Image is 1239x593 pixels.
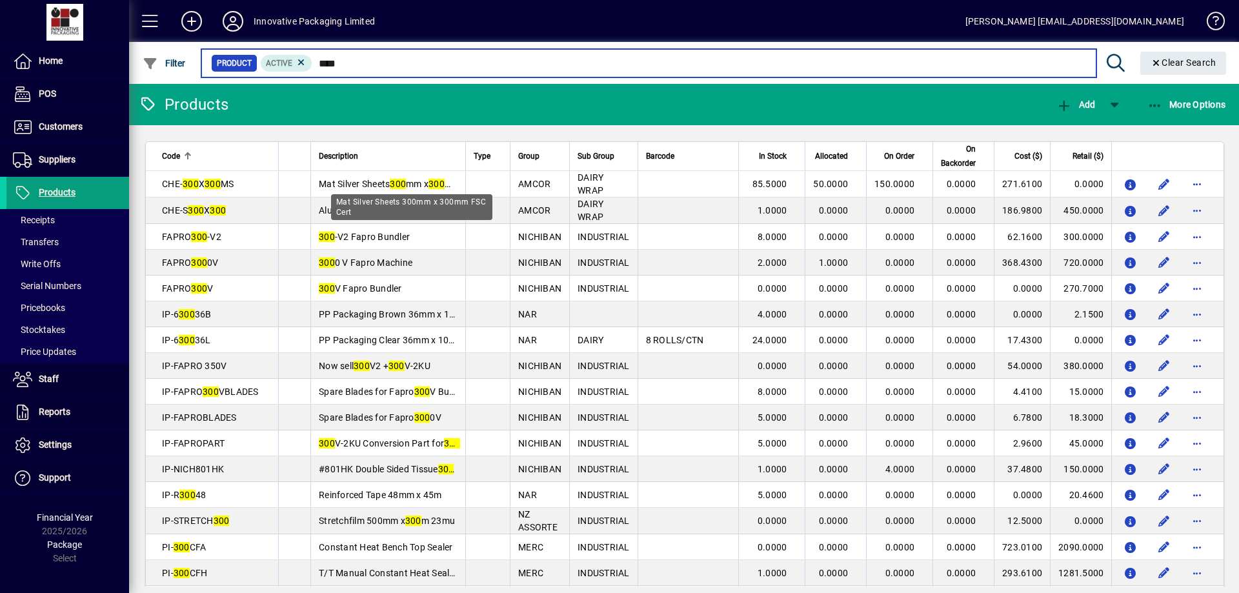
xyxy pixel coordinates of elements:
[261,55,312,72] mat-chip: Activation Status: Active
[1050,482,1111,508] td: 20.4600
[319,232,335,242] em: 300
[578,387,630,397] span: INDUSTRIAL
[179,490,196,500] em: 300
[1187,433,1207,454] button: More options
[428,179,445,189] em: 300
[819,568,849,578] span: 0.0000
[6,78,129,110] a: POS
[13,325,65,335] span: Stocktakes
[874,149,926,163] div: On Order
[758,542,787,552] span: 0.0000
[319,232,410,242] span: -V2 Fapro Bundler
[947,542,976,552] span: 0.0000
[994,508,1050,534] td: 12.5000
[162,361,227,371] span: IP-FAPRO 350V
[39,88,56,99] span: POS
[1153,563,1174,583] button: Edit
[1014,149,1042,163] span: Cost ($)
[1073,149,1103,163] span: Retail ($)
[319,438,501,448] span: V-2KU Conversion Part for V to 350V
[1187,407,1207,428] button: More options
[1187,459,1207,479] button: More options
[1187,381,1207,402] button: More options
[759,149,787,163] span: In Stock
[319,179,499,189] span: Mat Silver Sheets mm x mm FSC Cert
[819,205,849,216] span: 0.0000
[1187,304,1207,325] button: More options
[884,149,914,163] span: On Order
[438,464,454,474] em: 300
[994,482,1050,508] td: 0.0000
[518,387,561,397] span: NICHIBAN
[1050,405,1111,430] td: 18.3000
[39,472,71,483] span: Support
[162,568,207,578] span: PI- CFH
[414,412,430,423] em: 300
[885,335,915,345] span: 0.0000
[405,516,421,526] em: 300
[885,542,915,552] span: 0.0000
[578,283,630,294] span: INDUSTRIAL
[947,179,976,189] span: 0.0000
[162,387,259,397] span: IP-FAPRO VBLADES
[947,335,976,345] span: 0.0000
[994,456,1050,482] td: 37.4800
[819,257,849,268] span: 1.0000
[752,335,787,345] span: 24.0000
[518,309,537,319] span: NAR
[578,172,603,196] span: DAIRY WRAP
[1050,327,1111,353] td: 0.0000
[752,179,787,189] span: 85.5000
[162,149,270,163] div: Code
[13,237,59,247] span: Transfers
[331,194,492,220] div: Mat Silver Sheets 300mm x 300mm FSC Cert
[162,257,219,268] span: FAPRO 0V
[518,509,558,532] span: NZ ASSORTE
[1153,330,1174,350] button: Edit
[758,490,787,500] span: 5.0000
[758,309,787,319] span: 4.0000
[578,412,630,423] span: INDUSTRIAL
[885,232,915,242] span: 0.0000
[885,387,915,397] span: 0.0000
[1050,379,1111,405] td: 15.0000
[47,539,82,550] span: Package
[319,149,358,163] span: Description
[1187,563,1207,583] button: More options
[518,232,561,242] span: NICHIBAN
[1050,560,1111,586] td: 1281.5000
[947,387,976,397] span: 0.0000
[1053,93,1098,116] button: Add
[994,405,1050,430] td: 6.7800
[1153,200,1174,221] button: Edit
[13,281,81,291] span: Serial Numbers
[758,568,787,578] span: 1.0000
[37,512,93,523] span: Financial Year
[171,10,212,33] button: Add
[6,363,129,396] a: Staff
[518,361,561,371] span: NICHIBAN
[1050,171,1111,197] td: 0.0000
[319,309,468,319] span: PP Packaging Brown 36mm x 100m
[1147,99,1226,110] span: More Options
[6,209,129,231] a: Receipts
[1153,485,1174,505] button: Edit
[518,542,543,552] span: MERC
[819,464,849,474] span: 0.0000
[319,516,455,526] span: Stretchfilm 500mm x m 23mu
[13,303,65,313] span: Pricebooks
[1153,537,1174,558] button: Edit
[39,55,63,66] span: Home
[994,301,1050,327] td: 0.0000
[6,144,129,176] a: Suppliers
[947,205,976,216] span: 0.0000
[39,439,72,450] span: Settings
[162,412,237,423] span: IP-FAPROBLADES
[885,412,915,423] span: 0.0000
[1153,226,1174,247] button: Edit
[1050,250,1111,276] td: 720.0000
[947,490,976,500] span: 0.0000
[1187,330,1207,350] button: More options
[191,283,207,294] em: 300
[319,283,402,294] span: V Fapro Bundler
